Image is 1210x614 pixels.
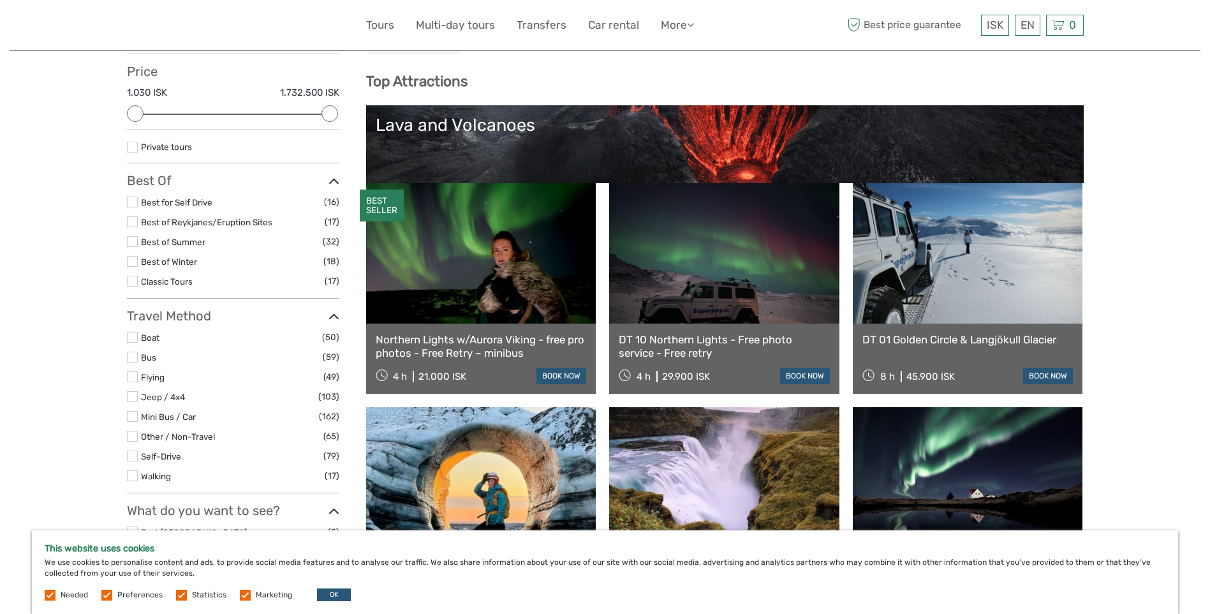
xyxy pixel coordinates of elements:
[862,333,1074,346] a: DT 01 Golden Circle & Langjökull Glacier
[619,333,830,359] a: DT 10 Northern Lights - Free photo service - Free retry
[141,333,159,343] a: Boat
[141,471,171,481] a: Walking
[661,16,694,34] a: More
[418,371,466,382] div: 21.000 ISK
[323,429,339,444] span: (65)
[987,19,1003,31] span: ISK
[328,525,339,539] span: (2)
[45,543,1165,554] h5: This website uses cookies
[880,371,895,382] span: 8 h
[637,371,651,382] span: 4 h
[141,237,205,247] a: Best of Summer
[322,330,339,345] span: (50)
[192,590,226,601] label: Statistics
[319,409,339,424] span: (162)
[416,16,495,34] a: Multi-day tours
[324,195,339,209] span: (16)
[141,142,192,152] a: Private tours
[141,257,197,267] a: Best of Winter
[906,371,955,382] div: 45.900 ISK
[376,115,1074,204] a: Lava and Volcanoes
[317,588,351,601] button: OK
[141,527,247,537] a: East [GEOGRAPHIC_DATA]
[360,190,404,221] div: BEST SELLER
[366,73,468,90] b: Top Attractions
[280,86,339,100] label: 1.732.500 ISK
[141,352,156,363] a: Bus
[127,503,339,518] h3: What do you want to see?
[325,468,339,483] span: (17)
[1067,19,1078,31] span: 0
[323,449,339,463] span: (79)
[61,590,88,601] label: Needed
[323,350,339,364] span: (59)
[1015,15,1040,36] div: EN
[662,371,710,382] div: 29.900 ISK
[845,15,978,36] span: Best price guarantee
[141,217,272,227] a: Best of Reykjanes/Eruption Sites
[141,451,181,461] a: Self-Drive
[141,197,212,207] a: Best for Self Drive
[141,372,165,382] a: Flying
[32,530,1178,614] div: We use cookies to personalise content and ads, to provide social media features and to analyse ou...
[127,64,339,79] h3: Price
[141,431,215,442] a: Other / Non-Travel
[325,214,339,229] span: (17)
[127,308,339,324] h3: Travel Method
[517,16,566,34] a: Transfers
[117,590,163,601] label: Preferences
[376,333,587,359] a: Northern Lights w/Aurora Viking - free pro photos - Free Retry – minibus
[536,368,586,384] a: book now
[376,115,1074,135] div: Lava and Volcanoes
[256,590,292,601] label: Marketing
[318,389,339,404] span: (103)
[325,274,339,288] span: (17)
[1023,368,1073,384] a: book now
[127,86,167,100] label: 1.030 ISK
[127,173,339,188] h3: Best Of
[323,234,339,249] span: (32)
[141,412,196,422] a: Mini Bus / Car
[141,392,185,402] a: Jeep / 4x4
[141,276,193,287] a: Classic Tours
[323,370,339,384] span: (49)
[366,16,394,34] a: Tours
[780,368,830,384] a: book now
[18,22,144,33] p: We're away right now. Please check back later!
[588,16,639,34] a: Car rental
[147,20,162,35] button: Open LiveChat chat widget
[393,371,407,382] span: 4 h
[323,254,339,269] span: (18)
